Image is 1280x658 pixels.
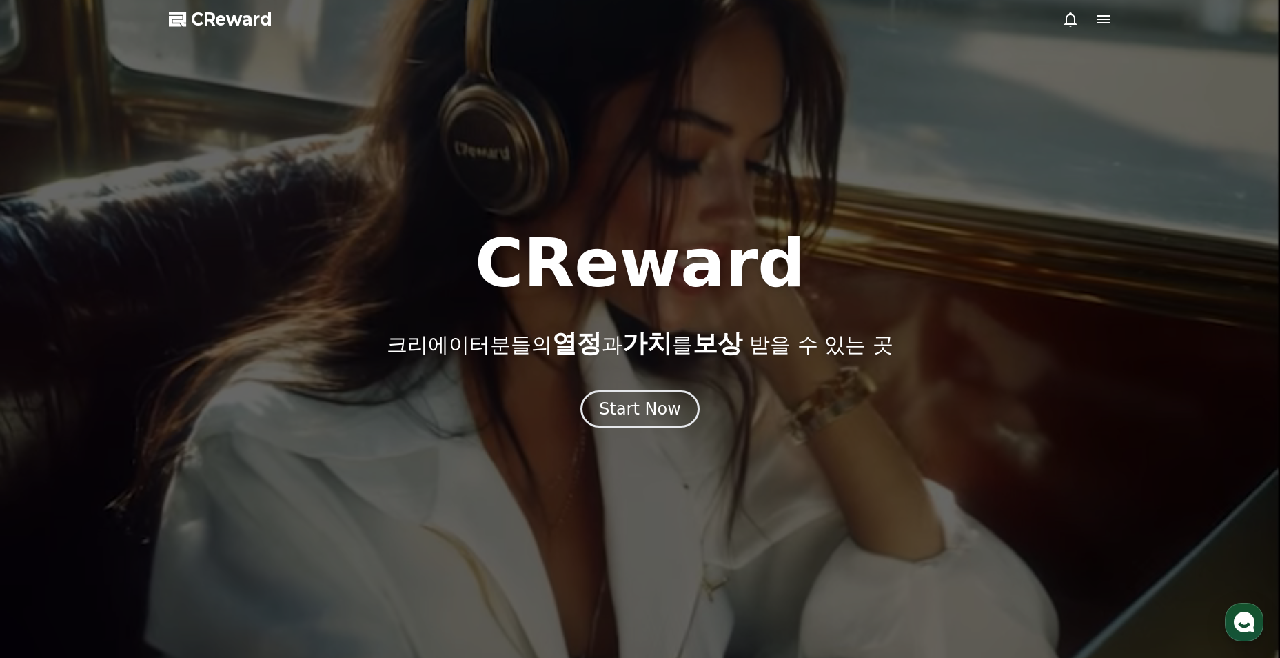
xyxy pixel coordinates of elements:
[191,8,272,30] span: CReward
[552,329,602,357] span: 열정
[599,398,681,420] div: Start Now
[580,404,700,417] a: Start Now
[43,458,52,469] span: 홈
[178,437,265,472] a: 설정
[91,437,178,472] a: 대화
[126,459,143,470] span: 대화
[213,458,230,469] span: 설정
[693,329,742,357] span: 보상
[169,8,272,30] a: CReward
[580,390,700,428] button: Start Now
[387,330,893,357] p: 크리에이터분들의 과 를 받을 수 있는 곳
[622,329,672,357] span: 가치
[475,230,805,297] h1: CReward
[4,437,91,472] a: 홈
